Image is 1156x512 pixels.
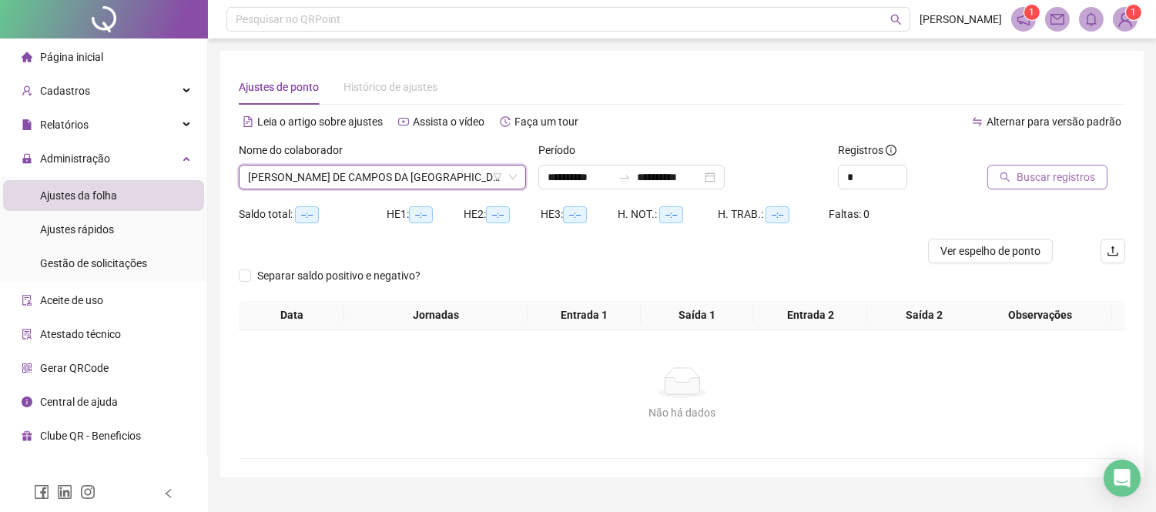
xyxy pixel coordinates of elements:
[886,145,896,156] span: info-circle
[1104,460,1141,497] div: Open Intercom Messenger
[486,206,510,223] span: --:--
[257,115,383,128] span: Leia o artigo sobre ajustes
[974,306,1106,323] span: Observações
[541,206,618,223] div: HE 3:
[413,115,484,128] span: Assista o vídeo
[40,362,109,374] span: Gerar QRCode
[920,11,1002,28] span: [PERSON_NAME]
[987,165,1107,189] button: Buscar registros
[163,488,174,499] span: left
[40,152,110,165] span: Administração
[22,52,32,62] span: home
[22,85,32,96] span: user-add
[890,14,902,25] span: search
[344,300,527,330] th: Jornadas
[248,166,517,189] span: ELIELMA CHAVES DE CAMPOS DA FRANÇA
[528,300,641,330] th: Entrada 1
[34,484,49,500] span: facebook
[972,116,983,127] span: swap
[257,404,1107,421] div: Não há dados
[40,328,121,340] span: Atestado técnico
[641,300,754,330] th: Saída 1
[40,51,103,63] span: Página inicial
[22,363,32,373] span: qrcode
[239,206,387,223] div: Saldo total:
[40,189,117,202] span: Ajustes da folha
[940,243,1040,259] span: Ver espelho de ponto
[1017,12,1030,26] span: notification
[387,206,464,223] div: HE 1:
[754,300,867,330] th: Entrada 2
[40,396,118,408] span: Central de ajuda
[22,430,32,441] span: gift
[829,208,870,220] span: Faltas: 0
[40,430,141,442] span: Clube QR - Beneficios
[659,206,683,223] span: --:--
[239,300,344,330] th: Data
[928,239,1053,263] button: Ver espelho de ponto
[838,142,896,159] span: Registros
[409,206,433,223] span: --:--
[1107,245,1119,257] span: upload
[618,206,718,223] div: H. NOT.:
[22,153,32,164] span: lock
[22,397,32,407] span: info-circle
[1084,12,1098,26] span: bell
[239,142,353,159] label: Nome do colaborador
[766,206,789,223] span: --:--
[1000,172,1010,182] span: search
[1024,5,1040,20] sup: 1
[867,300,980,330] th: Saída 2
[57,484,72,500] span: linkedin
[251,267,427,284] span: Separar saldo positivo e negativo?
[22,119,32,130] span: file
[295,206,319,223] span: --:--
[1050,12,1064,26] span: mail
[987,115,1121,128] span: Alternar para versão padrão
[1131,7,1137,18] span: 1
[343,79,437,95] div: Histórico de ajustes
[563,206,587,223] span: --:--
[618,171,631,183] span: swap-right
[1017,169,1095,186] span: Buscar registros
[22,329,32,340] span: solution
[22,295,32,306] span: audit
[493,172,502,182] span: filter
[80,484,95,500] span: instagram
[40,119,89,131] span: Relatórios
[1126,5,1141,20] sup: Atualize o seu contato no menu Meus Dados
[718,206,829,223] div: H. TRAB.:
[538,142,585,159] label: Período
[398,116,409,127] span: youtube
[1114,8,1137,31] img: 68789
[968,300,1112,330] th: Observações
[40,294,103,306] span: Aceite de uso
[40,257,147,269] span: Gestão de solicitações
[40,223,114,236] span: Ajustes rápidos
[500,116,511,127] span: history
[1030,7,1035,18] span: 1
[40,85,90,97] span: Cadastros
[464,206,541,223] div: HE 2:
[243,116,253,127] span: file-text
[239,79,319,95] div: Ajustes de ponto
[514,115,578,128] span: Faça um tour
[618,171,631,183] span: to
